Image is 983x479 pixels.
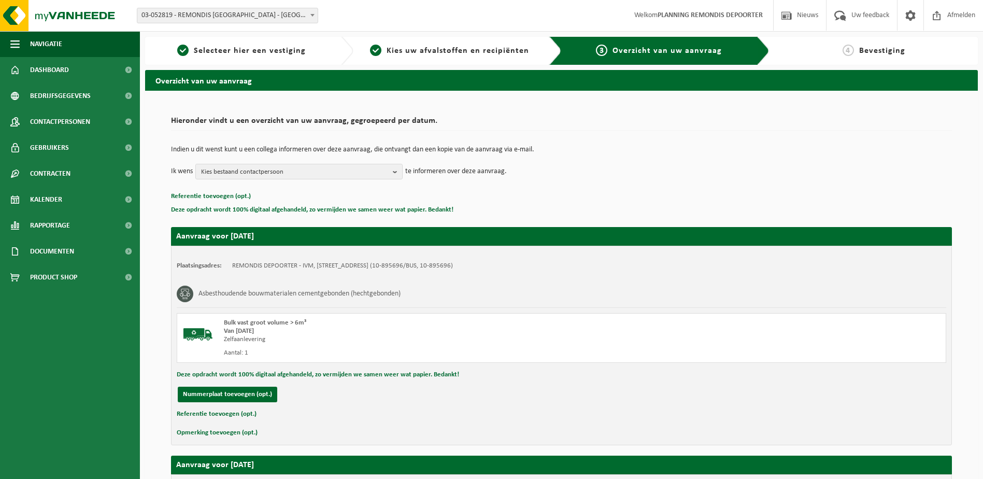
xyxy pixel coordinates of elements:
button: Referentie toevoegen (opt.) [177,407,257,421]
span: 03-052819 - REMONDIS WEST-VLAANDEREN - OOSTENDE [137,8,318,23]
button: Opmerking toevoegen (opt.) [177,426,258,440]
div: Aantal: 1 [224,349,603,357]
button: Deze opdracht wordt 100% digitaal afgehandeld, zo vermijden we samen weer wat papier. Bedankt! [171,203,453,217]
strong: Aanvraag voor [DATE] [176,461,254,469]
span: Documenten [30,238,74,264]
span: Kalender [30,187,62,213]
span: Bevestiging [859,47,905,55]
p: Indien u dit wenst kunt u een collega informeren over deze aanvraag, die ontvangt dan een kopie v... [171,146,952,153]
h3: Asbesthoudende bouwmaterialen cementgebonden (hechtgebonden) [198,286,401,302]
div: Zelfaanlevering [224,335,603,344]
button: Kies bestaand contactpersoon [195,164,403,179]
span: 1 [177,45,189,56]
strong: Plaatsingsadres: [177,262,222,269]
button: Deze opdracht wordt 100% digitaal afgehandeld, zo vermijden we samen weer wat papier. Bedankt! [177,368,459,382]
button: Nummerplaat toevoegen (opt.) [178,387,277,402]
span: Gebruikers [30,135,69,161]
span: Rapportage [30,213,70,238]
span: Selecteer hier een vestiging [194,47,306,55]
span: Overzicht van uw aanvraag [612,47,722,55]
strong: PLANNING REMONDIS DEPOORTER [658,11,763,19]
p: te informeren over deze aanvraag. [405,164,507,179]
strong: Van [DATE] [224,328,254,334]
button: Referentie toevoegen (opt.) [171,190,251,203]
span: Kies uw afvalstoffen en recipiënten [387,47,529,55]
td: REMONDIS DEPOORTER - IVM, [STREET_ADDRESS] (10-895696/BUS, 10-895696) [232,262,453,270]
a: 2Kies uw afvalstoffen en recipiënten [359,45,541,57]
h2: Hieronder vindt u een overzicht van uw aanvraag, gegroepeerd per datum. [171,117,952,131]
img: BL-SO-LV.png [182,319,213,350]
span: Bedrijfsgegevens [30,83,91,109]
span: Contracten [30,161,70,187]
strong: Aanvraag voor [DATE] [176,232,254,241]
span: Navigatie [30,31,62,57]
iframe: chat widget [5,456,173,479]
span: 2 [370,45,381,56]
a: 1Selecteer hier een vestiging [150,45,333,57]
h2: Overzicht van uw aanvraag [145,70,978,90]
span: Bulk vast groot volume > 6m³ [224,319,306,326]
span: Product Shop [30,264,77,290]
span: Kies bestaand contactpersoon [201,164,389,180]
span: Contactpersonen [30,109,90,135]
span: Dashboard [30,57,69,83]
span: 3 [596,45,607,56]
span: 4 [843,45,854,56]
p: Ik wens [171,164,193,179]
